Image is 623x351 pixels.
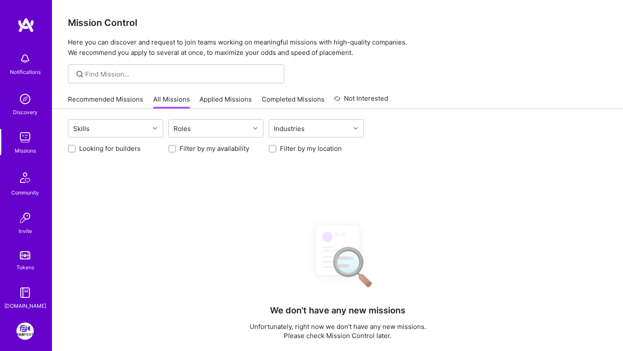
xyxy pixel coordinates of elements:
div: Missions [15,146,36,155]
div: Roles [171,122,193,135]
a: Not Interested [334,93,388,109]
img: No Results [301,218,375,294]
p: Here you can discover and request to join teams working on meaningful missions with high-quality ... [68,37,607,58]
p: Please check Mission Control later. [250,331,426,340]
img: Community [15,167,35,188]
a: Recommended Missions [68,95,143,109]
i: icon Chevron [153,126,157,131]
img: Invite [16,209,34,227]
div: Discovery [13,108,38,117]
img: logo [17,17,35,33]
i: icon Chevron [353,126,358,131]
i: icon SearchGrey [75,69,85,79]
label: Looking for builders [79,144,141,153]
img: tokens [20,251,30,259]
img: guide book [16,284,34,301]
a: Applied Missions [199,95,252,109]
img: FanFest: Media Engagement Platform [16,322,34,340]
img: bell [16,50,34,67]
label: Filter by my location [280,144,342,153]
img: teamwork [16,129,34,146]
a: All Missions [153,95,190,109]
input: Find Mission... [85,70,278,79]
i: icon Chevron [253,126,257,131]
h3: Mission Control [68,17,607,28]
div: [DOMAIN_NAME] [4,301,46,310]
a: FanFest: Media Engagement Platform [14,322,36,340]
h4: We don't have any new missions [270,305,405,316]
p: Unfortunately, right now we don't have any new missions. [250,322,426,331]
div: Invite [19,227,32,236]
div: Industries [272,122,307,135]
div: Community [11,188,39,197]
label: Filter by my availability [180,144,249,153]
div: Skills [71,122,92,135]
a: Completed Missions [262,95,324,109]
div: Tokens [16,263,34,272]
div: Notifications [10,67,41,77]
img: discovery [16,90,34,108]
